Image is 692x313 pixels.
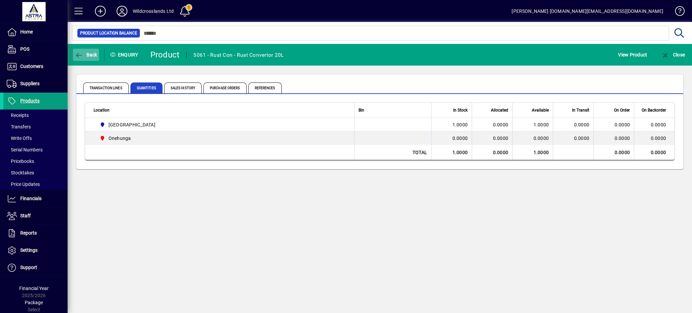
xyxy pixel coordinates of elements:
[3,121,68,133] a: Transfers
[593,145,634,160] td: 0.0000
[80,30,137,37] span: Product Location Balance
[20,46,29,52] span: POS
[431,131,472,145] td: 0.0000
[615,135,630,142] span: 0.0000
[3,225,68,242] a: Reports
[512,118,553,131] td: 1.0000
[3,208,68,224] a: Staff
[7,113,29,118] span: Receipts
[472,145,512,160] td: 0.0000
[19,286,49,291] span: Financial Year
[20,265,37,270] span: Support
[97,121,347,129] span: Christchurch
[7,159,34,164] span: Pricebooks
[3,58,68,75] a: Customers
[354,145,431,160] td: Total
[616,49,649,61] button: View Product
[614,106,630,114] span: On Order
[3,167,68,178] a: Stocktakes
[7,147,43,152] span: Serial Numbers
[431,118,472,131] td: 1.0000
[203,82,247,93] span: Purchase Orders
[574,122,590,127] span: 0.0000
[572,106,589,114] span: In Transit
[3,144,68,155] a: Serial Numbers
[20,247,38,253] span: Settings
[574,136,590,141] span: 0.0000
[193,50,283,61] div: 5061 - Rust Con - Rust Convertor 20L
[642,106,666,114] span: On Backorder
[75,52,97,57] span: Back
[150,49,180,60] div: Product
[108,135,131,142] span: Onehunga
[90,5,111,17] button: Add
[7,182,40,187] span: Price Updates
[3,133,68,144] a: Write Offs
[3,41,68,58] a: POS
[453,106,468,114] span: In Stock
[615,121,630,128] span: 0.0000
[68,49,105,61] app-page-header-button: Back
[164,82,202,93] span: Sales History
[532,106,549,114] span: Available
[512,6,663,17] div: [PERSON_NAME] [DOMAIN_NAME][EMAIL_ADDRESS][DOMAIN_NAME]
[634,131,674,145] td: 0.0000
[3,259,68,276] a: Support
[634,118,674,131] td: 0.0000
[20,64,43,69] span: Customers
[73,49,99,61] button: Back
[20,29,33,34] span: Home
[512,145,553,160] td: 1.0000
[130,82,163,93] span: Quantities
[654,49,692,61] app-page-header-button: Close enquiry
[3,155,68,167] a: Pricebooks
[20,230,37,236] span: Reports
[111,5,133,17] button: Profile
[359,106,364,114] span: Bin
[618,49,647,60] span: View Product
[108,121,155,128] span: [GEOGRAPHIC_DATA]
[3,178,68,190] a: Price Updates
[83,82,129,93] span: Transaction Lines
[3,24,68,41] a: Home
[493,122,509,127] span: 0.0000
[20,98,40,103] span: Products
[7,124,31,129] span: Transfers
[133,6,174,17] div: Wildcrosslands Ltd
[7,170,34,175] span: Stocktakes
[670,1,684,23] a: Knowledge Base
[20,213,31,218] span: Staff
[661,52,685,57] span: Close
[491,106,508,114] span: Allocated
[20,81,40,86] span: Suppliers
[20,196,42,201] span: Financials
[431,145,472,160] td: 1.0000
[3,110,68,121] a: Receipts
[105,49,145,60] div: Enquiry
[3,75,68,92] a: Suppliers
[248,82,282,93] span: References
[3,190,68,207] a: Financials
[493,136,509,141] span: 0.0000
[660,49,687,61] button: Close
[512,131,553,145] td: 0.0000
[634,145,674,160] td: 0.0000
[3,242,68,259] a: Settings
[94,106,109,114] span: Location
[97,134,347,142] span: Onehunga
[7,136,32,141] span: Write Offs
[25,300,43,305] span: Package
